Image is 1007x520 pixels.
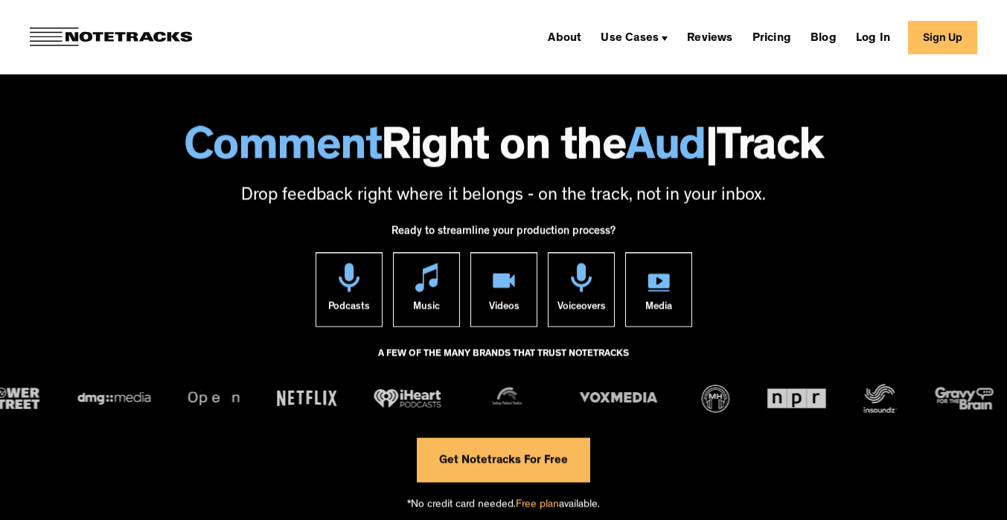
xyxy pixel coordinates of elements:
[625,252,692,327] a: Media
[316,252,383,327] a: Podcasts
[470,252,537,327] a: Videos
[747,25,797,49] a: Pricing
[184,126,382,173] span: Comment
[15,184,992,209] p: Drop feedback right where it belongs - on the track, not in your inbox.
[850,25,896,49] a: Log In
[542,25,587,49] a: About
[378,341,629,382] div: A FEW OF THE MANY BRANDS THAT TRUST NOTETRACKS
[645,292,672,326] div: Media
[681,25,738,49] a: Reviews
[595,25,674,49] div: Use Cases
[805,25,843,49] a: Blog
[15,126,992,173] h1: Right on the Track
[391,217,616,253] div: Ready to streamline your production process?
[601,33,659,45] div: Use Cases
[706,126,717,173] span: |
[557,292,605,326] div: Voiceovers
[488,292,519,326] div: Videos
[908,21,977,54] a: Sign Up
[516,499,559,510] span: Free plan
[393,252,460,327] a: Music
[548,252,615,327] a: Voiceovers
[626,126,706,173] span: Aud
[413,292,440,326] div: Music
[328,292,370,326] div: Podcasts
[417,437,590,482] a: Get Notetracks For Free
